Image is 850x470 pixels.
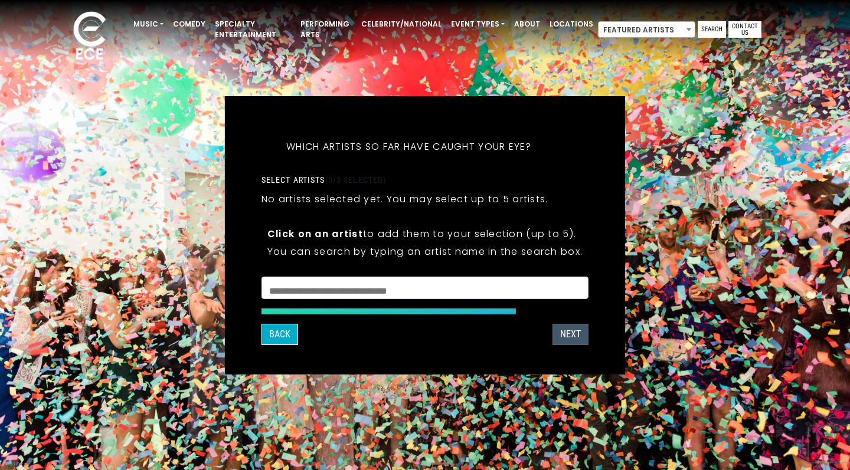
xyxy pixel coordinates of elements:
[728,21,761,38] a: Contact Us
[446,14,509,34] a: Event Types
[545,14,598,34] a: Locations
[168,14,210,34] a: Comedy
[598,21,695,38] span: Featured Artists
[698,21,726,38] a: Search
[357,14,446,34] a: Celebrity/National
[60,8,119,65] img: ece_new_logo_whitev2-1.png
[261,324,298,345] button: Back
[552,324,589,345] button: Next
[129,14,168,34] a: Music
[296,14,357,45] a: Performing Arts
[509,14,545,34] a: About
[261,126,557,168] h5: Which artists so far have caught your eye?
[267,226,583,241] p: to add them to your selection (up to 5).
[267,227,363,241] strong: Click on an artist
[261,175,386,185] label: Select artists
[325,175,387,185] span: (0/5 selected)
[261,192,548,206] p: No artists selected yet. You may select up to 5 artists.
[210,14,296,45] a: Specialty Entertainment
[599,22,695,38] span: Featured Artists
[267,244,583,259] p: You can search by typing an artist name in the search box.
[269,284,581,295] textarea: Search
